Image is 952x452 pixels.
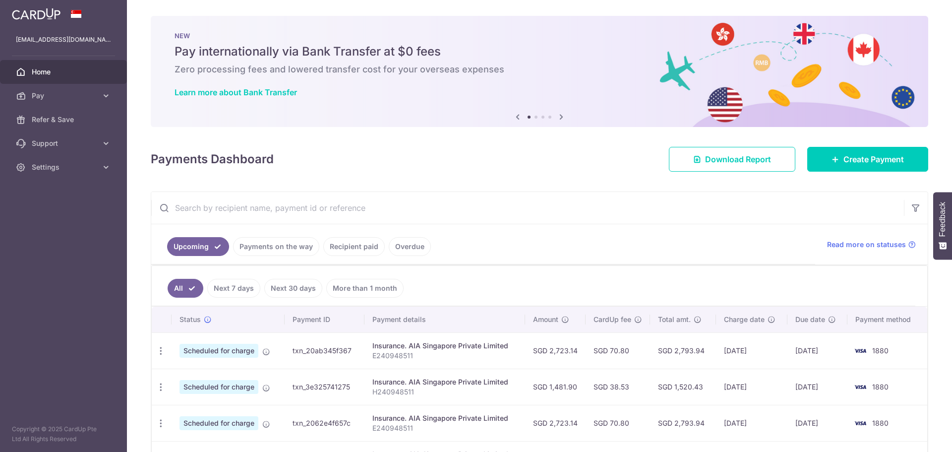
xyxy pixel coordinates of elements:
[525,369,586,405] td: SGD 1,481.90
[827,240,906,250] span: Read more on statuses
[179,315,201,324] span: Status
[843,153,904,165] span: Create Payment
[364,307,525,332] th: Payment details
[525,405,586,441] td: SGD 2,723.14
[389,237,431,256] a: Overdue
[807,147,928,172] a: Create Payment
[586,332,650,369] td: SGD 70.80
[827,240,916,250] a: Read more on statuses
[32,115,97,125] span: Refer & Save
[669,147,795,172] a: Download Report
[175,44,904,60] h5: Pay internationally via Bank Transfer at $0 fees
[16,35,111,45] p: [EMAIL_ADDRESS][DOMAIN_NAME]
[938,202,947,237] span: Feedback
[372,351,517,361] p: E240948511
[32,67,97,77] span: Home
[32,138,97,148] span: Support
[175,64,904,75] h6: Zero processing fees and lowered transfer cost for your overseas expenses
[850,345,870,357] img: Bank Card
[12,8,60,20] img: CardUp
[179,344,258,358] span: Scheduled for charge
[326,279,404,298] a: More than 1 month
[594,315,631,324] span: CardUp fee
[850,417,870,429] img: Bank Card
[285,405,364,441] td: txn_2062e4f657c
[285,332,364,369] td: txn_20ab345f367
[207,279,260,298] a: Next 7 days
[168,279,203,298] a: All
[372,423,517,433] p: E240948511
[716,332,787,369] td: [DATE]
[787,369,847,405] td: [DATE]
[264,279,322,298] a: Next 30 days
[889,422,942,447] iframe: Opens a widget where you can find more information
[151,16,928,127] img: Bank transfer banner
[372,377,517,387] div: Insurance. AIA Singapore Private Limited
[533,315,558,324] span: Amount
[658,315,691,324] span: Total amt.
[151,192,904,224] input: Search by recipient name, payment id or reference
[850,381,870,393] img: Bank Card
[650,405,716,441] td: SGD 2,793.94
[872,419,889,427] span: 1880
[787,405,847,441] td: [DATE]
[716,369,787,405] td: [DATE]
[705,153,771,165] span: Download Report
[175,87,297,97] a: Learn more about Bank Transfer
[795,315,825,324] span: Due date
[872,383,889,391] span: 1880
[933,192,952,259] button: Feedback - Show survey
[650,369,716,405] td: SGD 1,520.43
[372,387,517,397] p: H240948511
[716,405,787,441] td: [DATE]
[32,162,97,172] span: Settings
[285,369,364,405] td: txn_3e325741275
[179,380,258,394] span: Scheduled for charge
[847,307,927,332] th: Payment method
[525,332,586,369] td: SGD 2,723.14
[179,416,258,430] span: Scheduled for charge
[372,341,517,351] div: Insurance. AIA Singapore Private Limited
[167,237,229,256] a: Upcoming
[650,332,716,369] td: SGD 2,793.94
[32,91,97,101] span: Pay
[372,413,517,423] div: Insurance. AIA Singapore Private Limited
[787,332,847,369] td: [DATE]
[151,150,274,168] h4: Payments Dashboard
[323,237,385,256] a: Recipient paid
[872,346,889,355] span: 1880
[233,237,319,256] a: Payments on the way
[724,315,765,324] span: Charge date
[586,405,650,441] td: SGD 70.80
[285,307,364,332] th: Payment ID
[175,32,904,40] p: NEW
[586,369,650,405] td: SGD 38.53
